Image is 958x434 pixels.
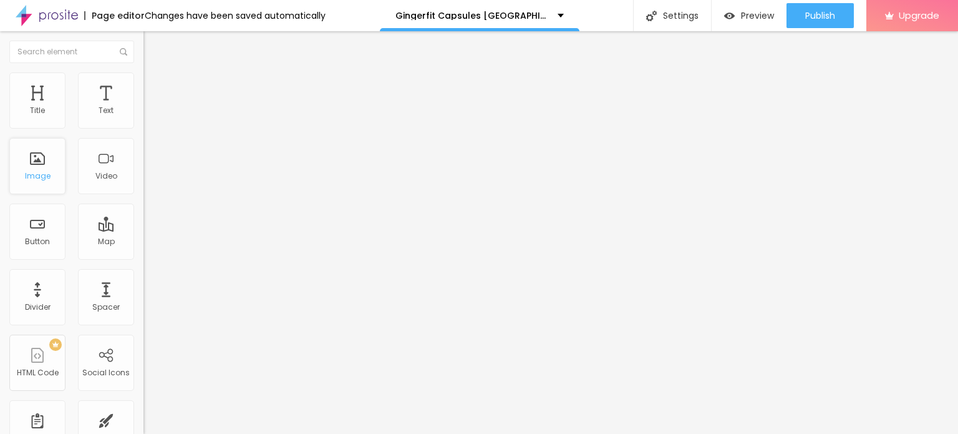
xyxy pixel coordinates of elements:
span: Publish [805,11,835,21]
span: Preview [741,11,774,21]
div: Spacer [92,303,120,312]
iframe: Editor [143,31,958,434]
div: Image [25,172,51,180]
img: view-1.svg [724,11,735,21]
button: Publish [786,3,854,28]
p: Gingerfit Capsules [GEOGRAPHIC_DATA] Official Reviews & Experiences! [395,11,548,20]
div: Map [98,237,115,246]
input: Search element [9,41,134,63]
img: Icone [120,48,127,56]
span: Upgrade [899,10,939,21]
img: Icone [646,11,657,21]
button: Preview [712,3,786,28]
div: Button [25,237,50,246]
div: Page editor [84,11,145,20]
div: Title [30,106,45,115]
div: Social Icons [82,368,130,377]
div: Divider [25,303,51,312]
div: Text [99,106,114,115]
div: Video [95,172,117,180]
div: HTML Code [17,368,59,377]
div: Changes have been saved automatically [145,11,326,20]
